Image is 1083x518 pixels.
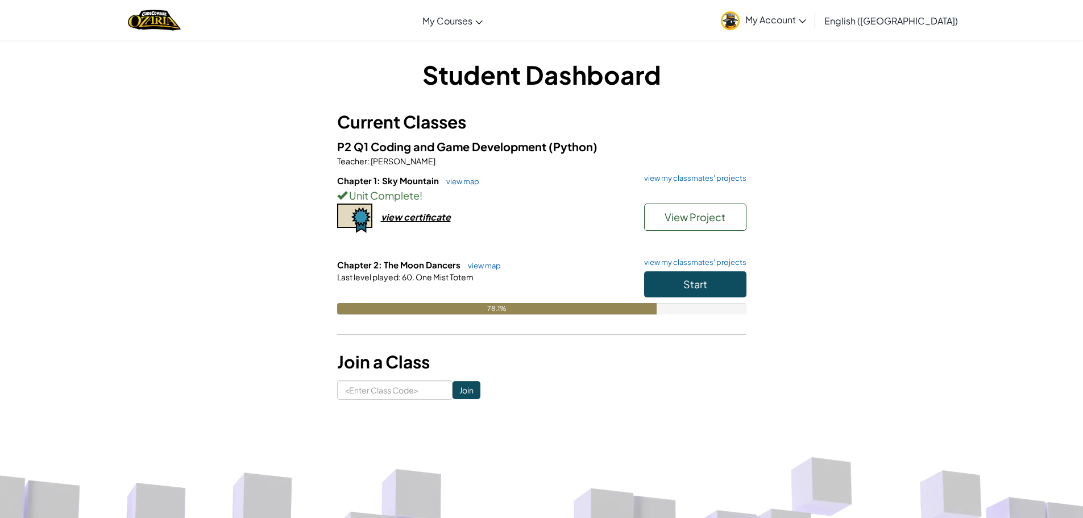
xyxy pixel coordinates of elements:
[819,5,964,36] a: English ([GEOGRAPHIC_DATA])
[337,175,441,186] span: Chapter 1: Sky Mountain
[381,211,451,223] div: view certificate
[401,272,414,282] span: 60.
[462,261,501,270] a: view map
[721,11,740,30] img: avatar
[745,14,806,26] span: My Account
[128,9,181,32] img: Home
[337,211,451,223] a: view certificate
[370,156,435,166] span: [PERSON_NAME]
[665,210,725,223] span: View Project
[347,189,420,202] span: Unit Complete
[638,259,746,266] a: view my classmates' projects
[337,303,657,314] div: 78.1%
[367,156,370,166] span: :
[683,277,707,291] span: Start
[638,175,746,182] a: view my classmates' projects
[337,349,746,375] h3: Join a Class
[337,109,746,135] h3: Current Classes
[128,9,181,32] a: Ozaria by CodeCombat logo
[644,271,746,297] button: Start
[337,139,549,154] span: P2 Q1 Coding and Game Development
[337,57,746,92] h1: Student Dashboard
[644,204,746,231] button: View Project
[414,272,474,282] span: One Mist Totem
[337,380,453,400] input: <Enter Class Code>
[399,272,401,282] span: :
[337,272,399,282] span: Last level played
[453,381,480,399] input: Join
[420,189,422,202] span: !
[441,177,479,186] a: view map
[549,139,597,154] span: (Python)
[417,5,488,36] a: My Courses
[337,156,367,166] span: Teacher
[337,204,372,233] img: certificate-icon.png
[422,15,472,27] span: My Courses
[715,2,812,38] a: My Account
[824,15,958,27] span: English ([GEOGRAPHIC_DATA])
[337,259,462,270] span: Chapter 2: The Moon Dancers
